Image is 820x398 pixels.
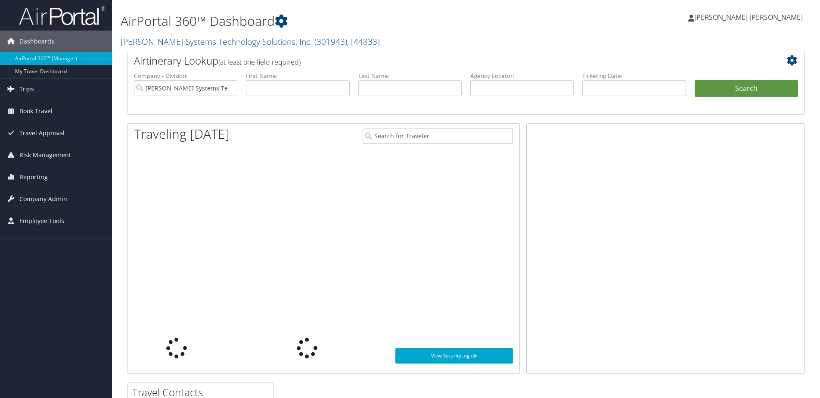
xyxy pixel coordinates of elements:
a: [PERSON_NAME] Systems Technology Solutions, Inc. [121,36,380,47]
label: Last Name: [358,72,462,80]
h1: Traveling [DATE] [134,125,230,143]
h1: AirPortal 360™ Dashboard [121,12,581,30]
a: View SecurityLogic® [395,348,513,364]
span: Travel Approval [19,122,65,144]
label: Company - Division: [134,72,237,80]
span: Reporting [19,166,48,188]
span: [PERSON_NAME] [PERSON_NAME] [694,12,803,22]
span: Trips [19,78,34,100]
input: Search for Traveler [363,128,513,144]
h2: Airtinerary Lookup [134,53,742,68]
label: First Name: [246,72,349,80]
img: airportal-logo.png [19,6,105,26]
span: Risk Management [19,144,71,166]
span: ( 301943 ) [314,36,347,47]
label: Agency Locator: [470,72,574,80]
span: Book Travel [19,100,53,122]
a: [PERSON_NAME] [PERSON_NAME] [688,4,811,30]
span: , [ 44833 ] [347,36,380,47]
span: (at least one field required) [218,57,301,67]
span: Company Admin [19,188,67,210]
span: Dashboards [19,31,54,52]
button: Search [695,80,798,97]
label: Ticketing Date: [582,72,686,80]
span: Employee Tools [19,210,64,232]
